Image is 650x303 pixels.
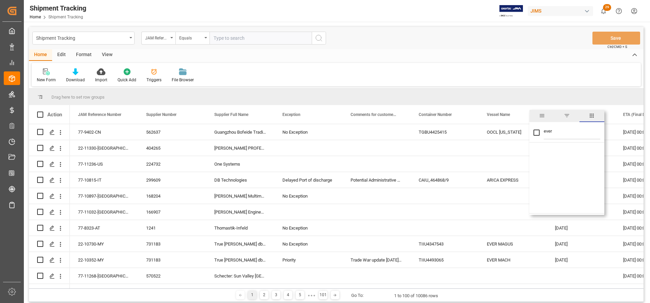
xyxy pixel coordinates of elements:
div: Press SPACE to select this row. [29,188,70,204]
div: ARICA EXPRESS [479,172,547,188]
span: Supplier Full Name [214,112,248,117]
div: 5 [296,291,304,299]
div: JAM Reference Number [145,33,168,41]
div: [PERSON_NAME] Engineering Limited [206,204,274,220]
div: Download [66,77,85,83]
div: CAIU_464868/9 [411,172,479,188]
div: Shipment Tracking [30,3,86,13]
span: JAM Reference Number [78,112,121,117]
div: 77-10897-[GEOGRAPHIC_DATA] [70,188,138,204]
div: 77-10815-IT [70,172,138,188]
div: 77-11295-US [70,284,138,300]
div: Thomastik-Infeld [206,220,274,236]
div: [DATE] [547,252,615,268]
div: Import [95,77,107,83]
div: Press SPACE to select this row. [29,172,70,188]
div: 77-11236-US [70,156,138,172]
button: open menu [141,32,175,45]
div: True [PERSON_NAME] dba Bassboss [206,252,274,268]
div: 731183 [138,252,206,268]
div: Action [47,112,62,118]
div: 1 to 100 of 10086 rows [394,292,438,299]
button: Help Center [611,3,626,19]
span: 29 [603,4,611,11]
span: columns [579,110,604,122]
div: Shipment Tracking [36,33,127,42]
div: New Form [37,77,56,83]
div: No Exception [282,236,334,252]
div: Quick Add [118,77,136,83]
span: Ctrl/CMD + S [607,44,627,49]
div: [PERSON_NAME] Multimedia [206,188,274,204]
button: open menu [32,32,135,45]
div: 4 [284,291,292,299]
div: View [97,49,118,61]
div: 166907 [138,204,206,220]
input: Type to search [210,32,312,45]
div: 381186 [138,284,206,300]
a: Home [30,15,41,19]
div: 2 [260,291,268,299]
div: [PERSON_NAME] Sound LLC [206,284,274,300]
span: Drag here to set row groups [51,95,105,100]
button: Save [592,32,640,45]
div: 404265 [138,140,206,156]
div: Press SPACE to select this row. [29,204,70,220]
div: JIMS [528,6,593,16]
div: Press SPACE to select this row. [29,220,70,236]
div: Edit [52,49,71,61]
div: Delayed Port of discharge [282,172,334,188]
div: Format [71,49,97,61]
div: [DATE] [547,236,615,252]
button: open menu [175,32,210,45]
div: No Exception [282,188,334,204]
div: EVER MAGUS [479,236,547,252]
div: 77-8323-AT [70,220,138,236]
div: 1 [248,291,257,299]
div: File Browser [172,77,194,83]
div: Press SPACE to select this row. [29,156,70,172]
div: 77-11268-[GEOGRAPHIC_DATA] [70,268,138,284]
div: 570522 [138,268,206,284]
div: [DATE] [547,220,615,236]
div: 77-11032-[GEOGRAPHIC_DATA] [70,204,138,220]
div: Triggers [146,77,161,83]
div: ● ● ● [308,293,315,298]
div: TGBU4425415 [411,124,479,140]
div: 168204 [138,188,206,204]
div: Press SPACE to select this row. [29,140,70,156]
div: Press SPACE to select this row. [29,124,70,140]
div: No Exception [282,124,334,140]
input: Filter Columns Input [544,126,600,139]
button: search button [312,32,326,45]
span: filter [554,110,579,122]
span: Container Number [419,112,452,117]
span: general [529,110,554,122]
div: TIIU4493065 [411,252,479,268]
div: 22-10730-MY [70,236,138,252]
div: Press SPACE to select this row. [29,236,70,252]
div: No Exception [282,220,334,236]
div: Trade War update [DATE] // DO NOT RECEIVE IN E1 [342,252,411,268]
div: [PERSON_NAME] PROFESSIONAL, INC - 212 [206,140,274,156]
div: True [PERSON_NAME] dba Bassboss [206,236,274,252]
div: Press SPACE to select this row. [29,252,70,268]
div: Priority [282,252,334,268]
div: Go To: [351,292,363,299]
div: 22-10352-MY [70,252,138,268]
div: 1241 [138,220,206,236]
div: Guangzhou Bofeide Trading Co [206,124,274,140]
div: 299609 [138,172,206,188]
div: 22-11330-[GEOGRAPHIC_DATA] [70,140,138,156]
div: OOCL [US_STATE] [479,124,547,140]
span: Comments for customers ([PERSON_NAME]) [351,112,396,117]
div: 77-9402-CN [70,124,138,140]
span: Exception [282,112,300,117]
div: One Systems [206,156,274,172]
div: 224732 [138,156,206,172]
span: Supplier Number [146,112,176,117]
span: Vessel Name [487,112,510,117]
div: 101 [319,291,327,299]
div: Press SPACE to select this row. [29,284,70,300]
div: 3 [272,291,280,299]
